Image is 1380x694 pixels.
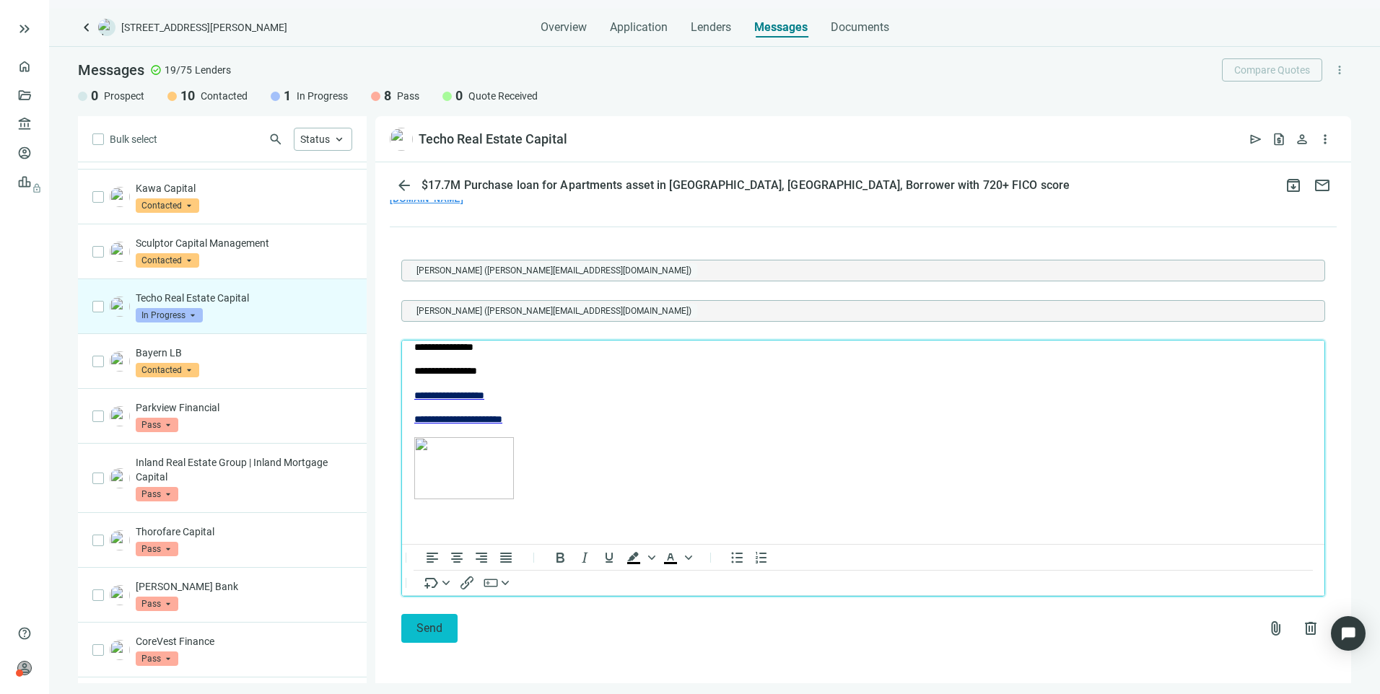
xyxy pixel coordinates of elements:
[1267,128,1291,151] button: request_quote
[110,530,130,550] img: a6bf978a-c1ab-4d1a-8886-bdfce298db46
[411,304,697,318] span: Mario Navarrete (marion@anchorloans.com)
[1328,58,1351,82] button: more_vert
[1285,177,1302,194] span: archive
[201,89,248,103] span: Contacted
[1296,614,1325,643] button: delete
[78,19,95,36] a: keyboard_arrow_left
[1295,132,1309,146] span: person
[110,297,130,317] img: b4978e52-2c44-4213-9a2a-25e497a354ab
[384,87,391,105] span: 8
[1267,620,1285,637] span: attach_file
[401,614,458,643] button: Send
[658,549,694,566] div: Text color Black
[1314,128,1337,151] button: more_vert
[419,178,1073,193] div: $17.7M Purchase loan for Apartments asset in [GEOGRAPHIC_DATA], [GEOGRAPHIC_DATA], Borrower with ...
[468,89,538,103] span: Quote Received
[419,131,567,148] div: Techo Real Estate Capital
[110,131,157,147] span: Bulk select
[180,87,195,105] span: 10
[91,87,98,105] span: 0
[749,548,774,566] button: Numbered list
[150,64,162,76] span: check_circle
[136,253,199,268] span: Contacted
[136,363,199,377] span: Contacted
[411,263,697,278] span: Allison Whealton (allisonw@anchorloans.com)
[691,20,731,35] span: Lenders
[110,640,130,660] img: 1848b7b9-4a7c-487d-ac73-49d0f56c698a.png
[136,579,352,594] p: [PERSON_NAME] Bank
[548,548,572,566] button: Bold
[136,651,178,666] span: Pass
[416,621,442,635] span: Send
[455,87,463,105] span: 0
[754,20,808,34] span: Messages
[1314,177,1331,194] span: mail
[284,87,291,105] span: 1
[136,198,199,213] span: Contacted
[78,61,144,79] span: Messages
[121,20,287,35] span: [STREET_ADDRESS][PERSON_NAME]
[17,626,32,641] span: help
[110,585,130,605] img: a48d5c4c-a94f-40ff-b205-8c349ce9c820.png
[469,548,494,566] button: Align right
[1331,616,1366,651] div: Open Intercom Messenger
[110,187,130,207] img: c02bef39-f7bb-4c1c-ae10-c94329e54296
[110,406,130,426] img: 164afe00-3f19-4772-9cdb-2f8e6c2341ea
[541,20,587,35] span: Overview
[390,171,419,200] button: arrow_back
[1333,63,1346,76] span: more_vert
[136,542,178,556] span: Pass
[402,341,1324,544] iframe: Rich Text Area
[268,132,283,146] span: search
[390,128,413,151] img: b4978e52-2c44-4213-9a2a-25e497a354ab
[494,548,518,566] button: Justify
[110,351,130,372] img: 722200a8-f25f-4faf-9b38-12228eb64b03
[136,634,352,649] p: CoreVest Finance
[397,89,419,103] span: Pass
[110,242,130,262] img: 86aa2990-6ff6-4c02-aa26-98a0b034fa7c
[1249,132,1263,146] span: send
[136,181,352,196] p: Kawa Capital
[621,549,658,566] div: Background color Black
[597,548,621,566] button: Underline
[16,20,33,38] button: keyboard_double_arrow_right
[1244,128,1267,151] button: send
[104,89,144,103] span: Prospect
[136,400,352,415] p: Parkview Financial
[831,20,889,35] span: Documents
[610,20,668,35] span: Application
[1318,132,1332,146] span: more_vert
[1302,620,1319,637] span: delete
[1308,171,1337,200] button: mail
[572,548,597,566] button: Italic
[1272,132,1286,146] span: request_quote
[1262,614,1291,643] button: attach_file
[136,346,352,360] p: Bayern LB
[333,133,346,146] span: keyboard_arrow_up
[136,236,352,250] p: Sculptor Capital Management
[445,548,469,566] button: Align center
[725,548,749,566] button: Bullet list
[416,263,691,278] span: [PERSON_NAME] ([PERSON_NAME][EMAIL_ADDRESS][DOMAIN_NAME])
[136,597,178,611] span: Pass
[420,548,445,566] button: Align left
[136,308,203,322] span: In Progress
[455,574,479,591] button: Insert/edit link
[165,63,192,77] span: 19/75
[110,468,130,488] img: eab3b3c0-095e-4fb4-9387-82b53133bdc3
[420,574,455,591] button: Insert merge tag
[98,19,115,36] img: deal-logo
[396,177,413,194] span: arrow_back
[195,63,231,77] span: Lenders
[300,133,330,145] span: Status
[1279,171,1308,200] button: archive
[17,661,32,675] span: person
[136,418,178,432] span: Pass
[136,291,352,305] p: Techo Real Estate Capital
[136,455,352,484] p: Inland Real Estate Group | Inland Mortgage Capital
[416,304,691,318] span: [PERSON_NAME] ([PERSON_NAME][EMAIL_ADDRESS][DOMAIN_NAME])
[1291,128,1314,151] button: person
